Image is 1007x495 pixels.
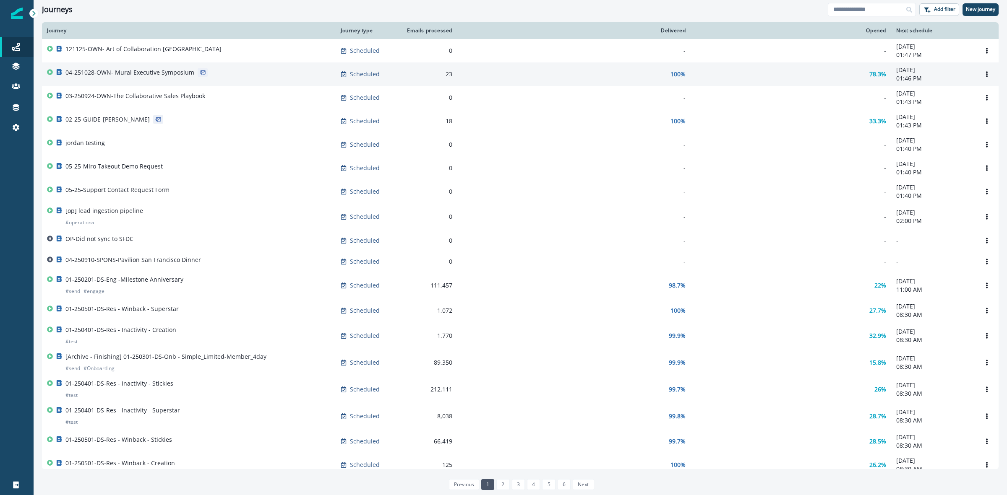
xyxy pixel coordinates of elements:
p: jordan testing [65,139,105,147]
p: 32.9% [869,332,886,340]
p: 01-250401-DS-Res - Inactivity - Superstar [65,406,180,415]
div: Journey type [341,27,394,34]
div: 0 [404,164,452,172]
p: # test [65,418,78,426]
div: - [696,187,886,196]
button: Options [980,210,994,223]
p: [op] lead ingestion pipeline [65,207,143,215]
button: Options [980,383,994,396]
a: Page 2 [496,479,509,490]
p: 01-250501-DS-Res - Winback - Superstar [65,305,179,313]
p: Scheduled [350,70,380,78]
p: 99.7% [669,437,686,446]
p: # send [65,364,80,373]
div: 89,350 [404,358,452,367]
div: - [462,236,686,245]
div: 18 [404,117,452,125]
p: [Archive - Finishing] 01-250301-DS-Onb - Simple_Limited-Member_4day [65,352,266,361]
div: 1,072 [404,306,452,315]
p: Scheduled [350,332,380,340]
p: 28.5% [869,437,886,446]
p: Scheduled [350,236,380,245]
a: Page 1 is your current page [481,479,494,490]
p: [DATE] [896,183,970,192]
button: Options [980,304,994,317]
div: 125 [404,461,452,469]
p: [DATE] [896,89,970,98]
p: 27.7% [869,306,886,315]
p: 01-250401-DS-Res - Inactivity - Creation [65,326,176,334]
p: 05-25-Miro Takeout Demo Request [65,162,163,171]
p: 99.9% [669,332,686,340]
p: 121125-OWN- Art of Collaboration [GEOGRAPHIC_DATA] [65,45,222,53]
p: - [896,236,970,245]
button: Options [980,435,994,448]
div: 0 [404,140,452,149]
p: 02-25-GUIDE-[PERSON_NAME] [65,115,150,124]
p: 99.7% [669,385,686,394]
div: - [696,213,886,221]
a: 04-251028-OWN- Mural Executive SymposiumScheduled23100%78.3%[DATE]01:46 PMOptions [42,62,999,86]
a: 01-250501-DS-Res - Winback - SuperstarScheduled1,072100%27.7%[DATE]08:30 AMOptions [42,299,999,322]
p: [DATE] [896,277,970,285]
div: 8,038 [404,412,452,420]
p: 01:43 PM [896,98,970,106]
div: Emails processed [404,27,452,34]
div: - [462,47,686,55]
div: Delivered [462,27,686,34]
p: 33.3% [869,117,886,125]
div: - [462,213,686,221]
button: Options [980,91,994,104]
p: [DATE] [896,456,970,465]
p: 08:30 AM [896,336,970,344]
p: 100% [670,70,686,78]
p: - [896,257,970,266]
a: jordan testingScheduled0--[DATE]01:40 PMOptions [42,133,999,156]
button: New journey [963,3,999,16]
p: # test [65,391,78,399]
button: Options [980,410,994,422]
button: Options [980,255,994,268]
a: 01-250201-DS-Eng -Milestone Anniversary#send#engageScheduled111,45798.7%22%[DATE]11:00 AMOptions [42,272,999,299]
p: 08:30 AM [896,389,970,398]
p: 01:40 PM [896,192,970,200]
p: [DATE] [896,381,970,389]
button: Options [980,279,994,292]
p: Scheduled [350,47,380,55]
button: Options [980,162,994,174]
p: [DATE] [896,408,970,416]
p: 01:40 PM [896,145,970,153]
p: 15.8% [869,358,886,367]
div: Next schedule [896,27,970,34]
div: Opened [696,27,886,34]
p: 100% [670,461,686,469]
div: - [696,140,886,149]
ul: Pagination [447,479,594,490]
a: Page 3 [512,479,525,490]
p: [DATE] [896,136,970,145]
div: 23 [404,70,452,78]
p: [DATE] [896,42,970,51]
div: - [462,164,686,172]
div: - [696,93,886,102]
p: 99.9% [669,358,686,367]
p: [DATE] [896,302,970,311]
div: - [696,47,886,55]
p: Scheduled [350,437,380,446]
p: 11:00 AM [896,285,970,294]
p: # send [65,287,80,295]
div: 66,419 [404,437,452,446]
a: 03-250924-OWN-The Collaborative Sales PlaybookScheduled0--[DATE]01:43 PMOptions [42,86,999,109]
p: Scheduled [350,412,380,420]
p: 100% [670,306,686,315]
button: Options [980,44,994,57]
div: - [696,164,886,172]
p: 01-250501-DS-Res - Winback - Stickies [65,435,172,444]
p: 99.8% [669,412,686,420]
div: 212,111 [404,385,452,394]
p: 02:00 PM [896,217,970,225]
div: 0 [404,213,452,221]
button: Options [980,234,994,247]
p: # test [65,337,78,346]
p: Scheduled [350,257,380,266]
